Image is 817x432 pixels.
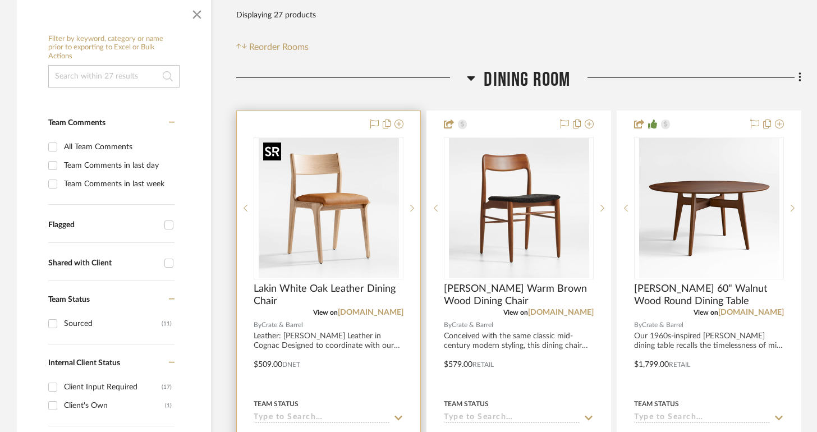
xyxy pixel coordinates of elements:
[48,220,159,230] div: Flagged
[48,119,105,127] span: Team Comments
[254,399,299,409] div: Team Status
[64,175,172,193] div: Team Comments in last week
[634,283,784,307] span: [PERSON_NAME] 60" Walnut Wood Round Dining Table
[718,309,784,316] a: [DOMAIN_NAME]
[444,137,593,279] div: 0
[444,413,580,424] input: Type to Search…
[444,399,489,409] div: Team Status
[249,40,309,54] span: Reorder Rooms
[484,68,570,92] span: Dining Room
[165,397,172,415] div: (1)
[48,65,180,88] input: Search within 27 results
[48,35,180,61] h6: Filter by keyword, category or name prior to exporting to Excel or Bulk Actions
[254,137,403,279] div: 0
[694,309,718,316] span: View on
[254,283,403,307] span: Lakin White Oak Leather Dining Chair
[162,378,172,396] div: (17)
[162,315,172,333] div: (11)
[642,320,683,330] span: Crate & Barrel
[313,309,338,316] span: View on
[338,309,403,316] a: [DOMAIN_NAME]
[64,157,172,174] div: Team Comments in last day
[64,378,162,396] div: Client Input Required
[236,40,309,54] button: Reorder Rooms
[48,259,159,268] div: Shared with Client
[444,283,594,307] span: [PERSON_NAME] Warm Brown Wood Dining Chair
[236,4,316,26] div: Displaying 27 products
[634,320,642,330] span: By
[64,397,165,415] div: Client's Own
[639,138,779,278] img: Tate 60" Walnut Wood Round Dining Table
[261,320,303,330] span: Crate & Barrel
[254,320,261,330] span: By
[254,413,390,424] input: Type to Search…
[634,399,679,409] div: Team Status
[634,413,770,424] input: Type to Search…
[452,320,493,330] span: Crate & Barrel
[48,296,90,304] span: Team Status
[449,138,589,278] img: Tate Warm Brown Wood Dining Chair
[503,309,528,316] span: View on
[528,309,594,316] a: [DOMAIN_NAME]
[635,137,783,279] div: 0
[259,138,399,278] img: Lakin White Oak Leather Dining Chair
[64,315,162,333] div: Sourced
[186,1,208,24] button: Close
[444,320,452,330] span: By
[48,359,120,367] span: Internal Client Status
[64,138,172,156] div: All Team Comments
